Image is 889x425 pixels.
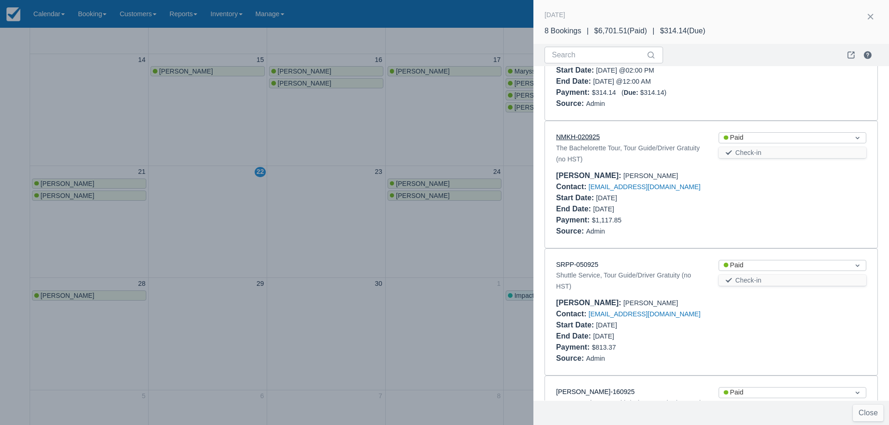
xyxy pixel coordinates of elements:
div: [DATE] [556,192,704,203]
div: [DATE] [556,320,704,331]
a: [EMAIL_ADDRESS][DOMAIN_NAME] [588,310,701,318]
div: Payment : [556,216,592,224]
button: Check-in [719,147,866,158]
div: [PERSON_NAME] : [556,299,623,307]
div: Admin [556,98,866,109]
input: Search [552,47,645,63]
span: ( $314.14 ) [621,89,666,96]
div: Team Transit, Tour Guide/Driver Gratuity (no HST) [556,397,704,408]
div: Start Date : [556,194,596,202]
div: End Date : [556,332,593,340]
div: Paid [724,260,845,271]
a: NMKH-020925 [556,133,600,141]
div: Payment : [556,88,592,96]
div: $813.37 [556,342,866,353]
div: $6,701.51 ( Paid ) [594,25,647,37]
div: Source : [556,227,586,235]
div: Source : [556,99,586,107]
a: SRPP-050925 [556,261,598,268]
div: The Bachelorette Tour, Tour Guide/Driver Gratuity (no HST) [556,142,704,165]
div: [PERSON_NAME] [556,297,866,308]
div: Admin [556,353,866,364]
div: | [647,25,660,37]
div: [DATE] [556,203,704,215]
div: Source : [556,354,586,362]
div: Payment : [556,343,592,351]
div: Paid [724,388,845,398]
div: 8 Bookings [545,25,581,37]
a: [EMAIL_ADDRESS][DOMAIN_NAME] [588,183,701,191]
button: Check-in [719,275,866,286]
div: $1,117.85 [556,215,866,226]
span: Dropdown icon [853,133,862,142]
div: Contact : [556,183,588,191]
div: End Date : [556,77,593,85]
a: [PERSON_NAME]-160925 [556,388,635,395]
div: Admin [556,226,866,237]
span: Dropdown icon [853,388,862,397]
div: Shuttle Service, Tour Guide/Driver Gratuity (no HST) [556,270,704,292]
div: Contact : [556,310,588,318]
div: End Date : [556,205,593,213]
div: [DATE] @ 02:00 PM [556,65,704,76]
div: Due: [624,89,640,96]
div: | [581,25,594,37]
button: Close [853,405,883,421]
div: Start Date : [556,66,596,74]
div: [DATE] [556,331,704,342]
div: [PERSON_NAME] [556,170,866,181]
div: [DATE] @ 12:00 AM [556,76,704,87]
span: Dropdown icon [853,261,862,270]
div: [PERSON_NAME] : [556,172,623,179]
div: Paid [724,133,845,143]
div: $314.14 ( Due ) [660,25,705,37]
div: $314.14 [556,87,866,98]
div: Start Date : [556,321,596,329]
div: [DATE] [545,9,565,20]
